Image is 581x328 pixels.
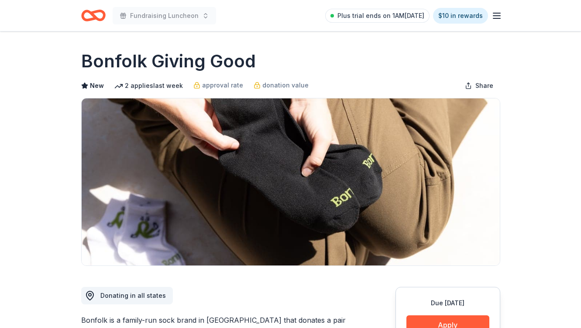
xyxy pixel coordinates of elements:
div: Due [DATE] [406,298,489,308]
span: approval rate [202,80,243,91]
button: Share [458,77,500,94]
img: Image for Bonfolk Giving Good [82,98,500,265]
button: Fundraising Luncheon [113,7,216,24]
div: 2 applies last week [114,80,183,91]
span: Share [475,80,493,91]
span: donation value [262,80,309,91]
a: Plus trial ends on 1AM[DATE] [325,9,430,23]
span: Fundraising Luncheon [130,10,199,21]
a: donation value [254,80,309,91]
span: Plus trial ends on 1AM[DATE] [337,10,424,21]
span: Donating in all states [100,292,166,299]
a: Home [81,5,106,26]
a: $10 in rewards [433,8,488,24]
a: approval rate [193,80,243,91]
span: New [90,80,104,91]
h1: Bonfolk Giving Good [81,49,256,73]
